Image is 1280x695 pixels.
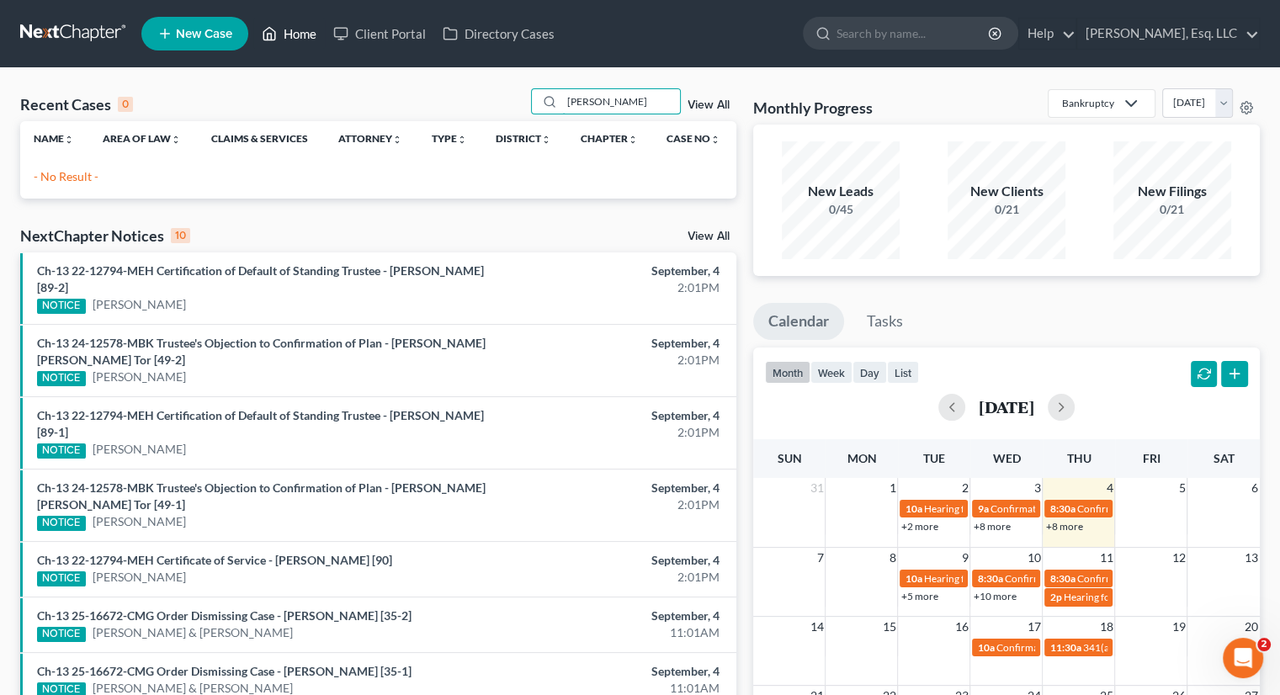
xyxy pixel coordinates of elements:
span: 31 [808,478,825,498]
div: NOTICE [37,443,86,459]
div: 0 [118,97,133,112]
a: Nameunfold_more [34,132,74,145]
a: Ch-13 25-16672-CMG Order Dismissing Case - [PERSON_NAME] [35-1] [37,664,412,678]
i: unfold_more [457,135,467,145]
a: [PERSON_NAME] & [PERSON_NAME] [93,624,293,641]
div: NOTICE [37,299,86,314]
i: unfold_more [64,135,74,145]
a: Chapterunfold_more [580,132,637,145]
div: New Filings [1113,182,1231,201]
span: 4 [1104,478,1114,498]
div: 0/21 [948,201,1065,218]
span: 15 [880,617,897,637]
a: Ch-13 24-12578-MBK Trustee's Objection to Confirmation of Plan - [PERSON_NAME] [PERSON_NAME] Tor ... [37,480,486,512]
a: Ch-13 22-12794-MEH Certification of Default of Standing Trustee - [PERSON_NAME] [89-2] [37,263,484,294]
div: September, 4 [503,552,720,569]
span: 8:30a [1049,502,1075,515]
a: [PERSON_NAME] [93,569,186,586]
span: 7 [815,548,825,568]
span: Hearing for [PERSON_NAME] [923,502,1054,515]
th: Claims & Services [198,121,325,155]
span: 341(a) meeting for [PERSON_NAME] [1082,641,1245,654]
span: 8:30a [1049,572,1075,585]
div: 2:01PM [503,279,720,296]
div: New Clients [948,182,1065,201]
a: +5 more [900,590,937,602]
span: 8 [887,548,897,568]
a: Tasks [852,303,918,340]
span: Confirmation hearing for [PERSON_NAME] [1076,502,1267,515]
span: 11:30a [1049,641,1081,654]
div: NOTICE [37,627,86,642]
a: Case Nounfold_more [667,132,720,145]
div: September, 4 [503,607,720,624]
span: 6 [1250,478,1260,498]
i: unfold_more [392,135,402,145]
a: Ch-13 24-12578-MBK Trustee's Objection to Confirmation of Plan - [PERSON_NAME] [PERSON_NAME] Tor ... [37,336,486,367]
a: View All [688,99,730,111]
div: NextChapter Notices [20,225,190,246]
span: 2 [1257,638,1271,651]
button: day [852,361,887,384]
span: Confirmation hearing for [PERSON_NAME] [996,641,1187,654]
span: Confirmation hearing for [PERSON_NAME] [1076,572,1267,585]
a: Attorneyunfold_more [338,132,402,145]
a: +8 more [973,520,1010,533]
a: Area of Lawunfold_more [103,132,181,145]
a: Calendar [753,303,844,340]
span: Wed [992,451,1020,465]
a: View All [688,231,730,242]
span: 3 [1032,478,1042,498]
span: 16 [953,617,969,637]
span: 10a [905,572,921,585]
a: Ch-13 25-16672-CMG Order Dismissing Case - [PERSON_NAME] [35-2] [37,608,412,623]
span: 11 [1097,548,1114,568]
span: Mon [847,451,876,465]
div: September, 4 [503,480,720,496]
a: Districtunfold_more [496,132,551,145]
span: Sat [1213,451,1234,465]
span: 8:30a [977,572,1002,585]
span: Fri [1142,451,1160,465]
a: +8 more [1045,520,1082,533]
span: 14 [808,617,825,637]
input: Search by name... [562,89,680,114]
i: unfold_more [627,135,637,145]
i: unfold_more [710,135,720,145]
span: 2 [959,478,969,498]
a: [PERSON_NAME] [93,369,186,385]
a: Typeunfold_more [432,132,467,145]
span: 13 [1243,548,1260,568]
h3: Monthly Progress [753,98,873,118]
span: 9 [959,548,969,568]
a: Help [1019,19,1076,49]
div: September, 4 [503,407,720,424]
span: Hearing for National Realty Investment Advisors LLC [923,572,1153,585]
iframe: Intercom live chat [1223,638,1263,678]
p: - No Result - [34,168,723,185]
div: 2:01PM [503,496,720,513]
div: New Leads [782,182,900,201]
span: 19 [1170,617,1187,637]
i: unfold_more [171,135,181,145]
span: 10 [1025,548,1042,568]
span: 1 [887,478,897,498]
span: 18 [1097,617,1114,637]
a: Ch-13 22-12794-MEH Certification of Default of Standing Trustee - [PERSON_NAME] [89-1] [37,408,484,439]
span: 12 [1170,548,1187,568]
div: 2:01PM [503,569,720,586]
span: 9a [977,502,988,515]
span: 2p [1049,591,1061,603]
div: September, 4 [503,335,720,352]
div: September, 4 [503,263,720,279]
input: Search by name... [837,18,991,49]
a: [PERSON_NAME] [93,513,186,530]
span: 17 [1025,617,1042,637]
div: Recent Cases [20,94,133,114]
a: [PERSON_NAME] [93,296,186,313]
span: New Case [176,28,232,40]
div: 11:01AM [503,624,720,641]
span: Hearing for Plastic Suppliers, Inc. [1063,591,1208,603]
div: 0/21 [1113,201,1231,218]
span: 10a [977,641,994,654]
